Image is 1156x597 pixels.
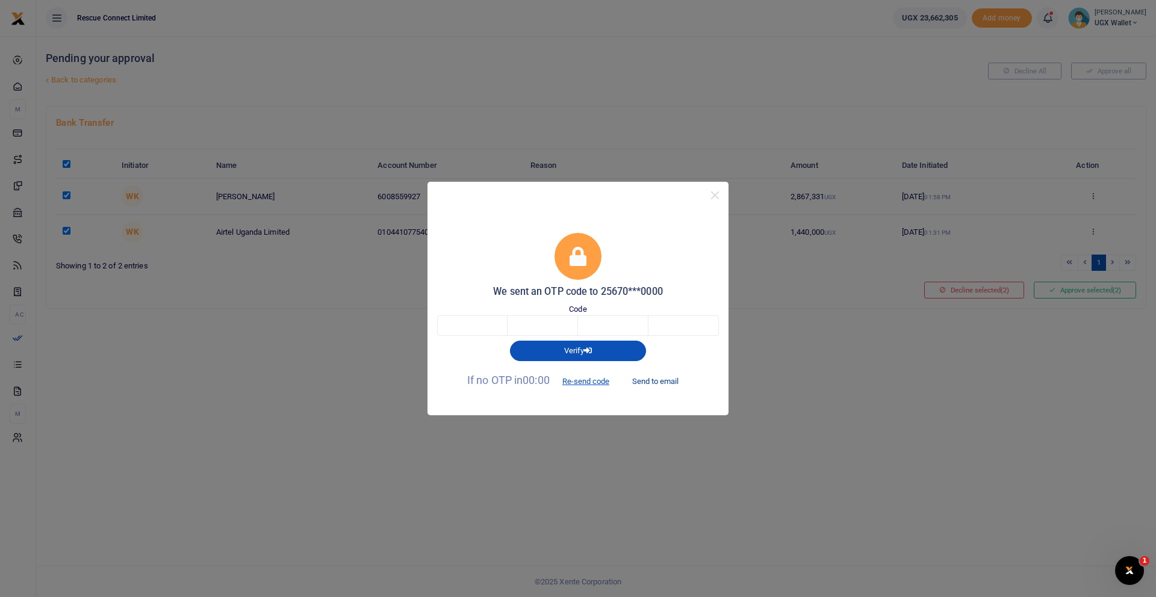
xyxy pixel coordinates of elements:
[1115,556,1144,585] iframe: Intercom live chat
[569,303,586,315] label: Code
[552,371,620,391] button: Re-send code
[437,286,719,298] h5: We sent an OTP code to 25670***0000
[1140,556,1149,566] span: 1
[622,371,689,391] button: Send to email
[510,341,646,361] button: Verify
[523,374,550,386] span: 00:00
[706,187,724,204] button: Close
[467,374,620,386] span: If no OTP in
